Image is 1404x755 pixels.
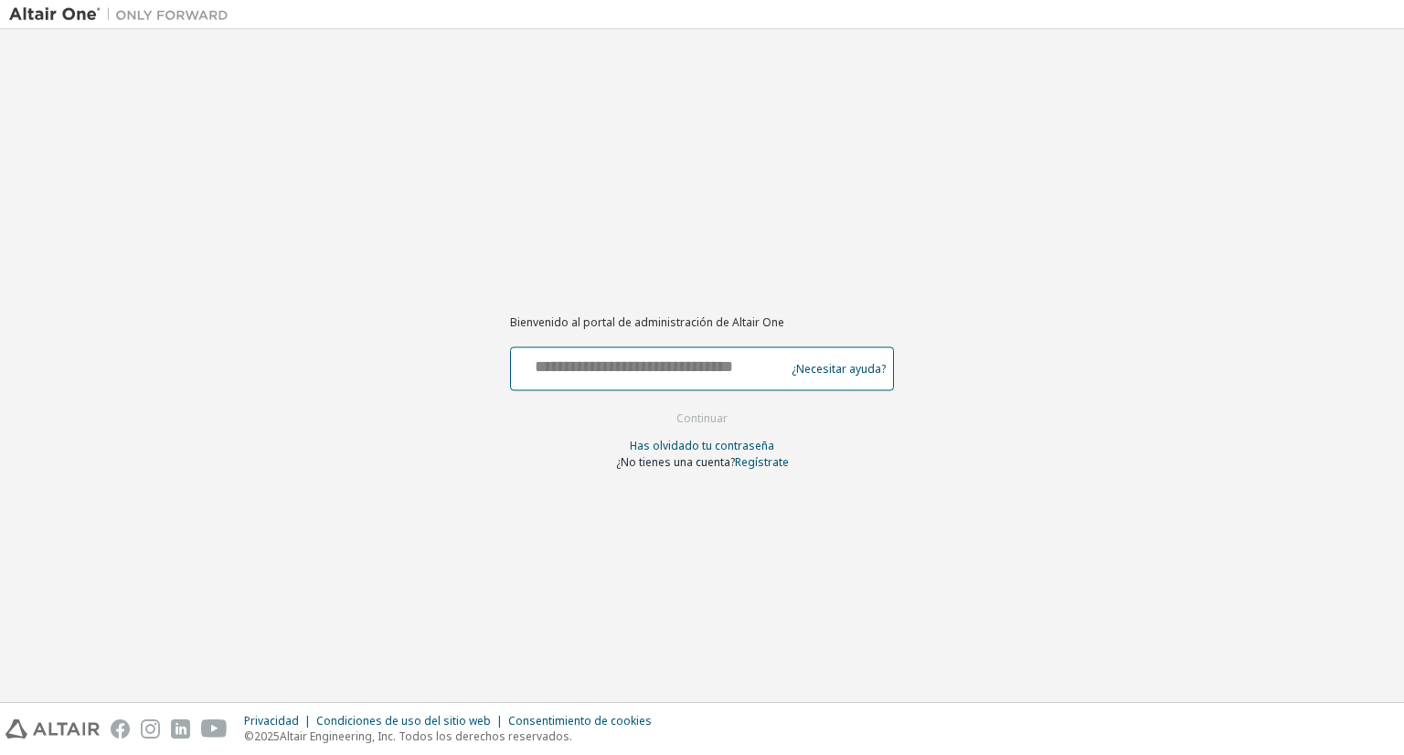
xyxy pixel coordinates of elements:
[510,314,784,330] font: Bienvenido al portal de administración de Altair One
[201,719,228,739] img: youtube.svg
[171,719,190,739] img: linkedin.svg
[244,728,254,744] font: ©
[254,728,280,744] font: 2025
[280,728,572,744] font: Altair Engineering, Inc. Todos los derechos reservados.
[616,455,735,471] font: ¿No tienes una cuenta?
[244,713,299,728] font: Privacidad
[141,719,160,739] img: instagram.svg
[111,719,130,739] img: facebook.svg
[630,439,774,454] font: Has olvidado tu contraseña
[735,455,789,471] a: Regístrate
[792,368,886,369] a: ¿Necesitar ayuda?
[508,713,652,728] font: Consentimiento de cookies
[316,713,491,728] font: Condiciones de uso del sitio web
[9,5,238,24] img: Altair Uno
[5,719,100,739] img: altair_logo.svg
[792,361,886,377] font: ¿Necesitar ayuda?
